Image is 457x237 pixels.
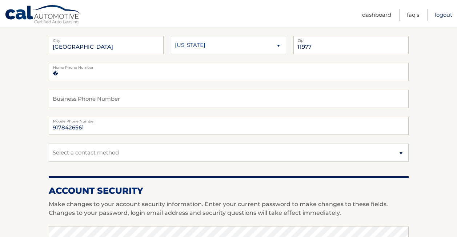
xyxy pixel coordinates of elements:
[49,117,409,122] label: Mobile Phone Number
[49,90,409,108] input: Business Phone Number
[293,36,409,54] input: Zip
[49,63,409,69] label: Home Phone Number
[435,9,452,21] a: Logout
[362,9,391,21] a: Dashboard
[49,63,409,81] input: Home Phone Number
[49,200,409,217] p: Make changes to your account security information. Enter your current password to make changes to...
[49,36,164,54] input: City
[5,5,81,26] a: Cal Automotive
[49,185,409,196] h2: Account Security
[293,36,409,42] label: Zip
[49,36,164,42] label: City
[407,9,419,21] a: FAQ's
[49,117,409,135] input: Mobile Phone Number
